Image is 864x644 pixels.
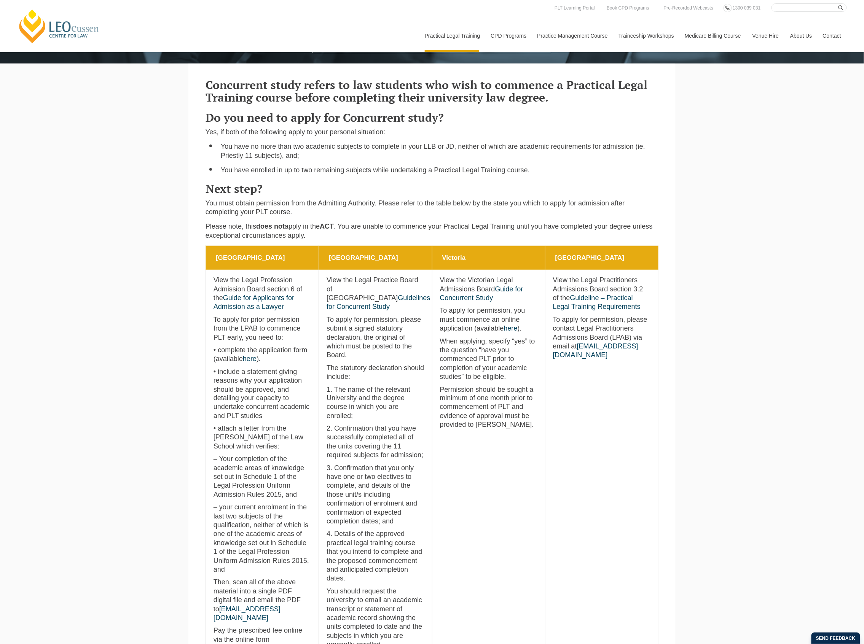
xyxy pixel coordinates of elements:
[327,276,424,312] p: View the Legal Practice Board of [GEOGRAPHIC_DATA]
[419,19,485,52] a: Practical Legal Training
[214,606,281,622] a: [EMAIL_ADDRESS][DOMAIN_NAME]
[319,246,432,270] th: [GEOGRAPHIC_DATA]
[440,385,537,430] p: Permission should be sought a minimum of one month prior to commencement of PLT and evidence of a...
[679,19,747,52] a: Medicare Billing Course
[214,425,311,451] p: • attach a letter from the [PERSON_NAME] of the Law School which verifies:
[256,223,285,230] strong: does not
[731,4,762,12] a: 1300 039 031
[327,530,424,583] p: 4. Details of the approved practical legal training course that you intend to complete and the pr...
[440,337,537,382] p: When applying, specify “yes” to the question “have you commenced PLT prior to completion of your ...
[243,355,257,363] a: here
[553,276,650,312] p: View the Legal Practitioners Admissions Board section 3.2 of the
[662,4,716,12] a: Pre-Recorded Webcasts
[817,19,847,52] a: Contact
[784,19,817,52] a: About Us
[747,19,784,52] a: Venue Hire
[327,315,424,360] p: To apply for permission, please submit a signed statutory declaration, the original of which must...
[221,142,658,160] li: You have no more than two academic subjects to complete in your LLB or JD, neither of which are a...
[605,4,651,12] a: Book CPD Programs
[440,276,537,302] p: View the Victorian Legal Admissions Board
[733,5,760,11] span: 1300 039 031
[214,346,311,364] p: • complete the application form (available ).
[206,222,658,240] p: Please note, this apply in the . You are unable to commence your Practical Legal Training until y...
[553,4,597,12] a: PLT Learning Portal
[327,364,424,382] p: The statutory declaration should include:
[327,385,424,421] p: 1. The name of the relevant University and the degree course in which you are enrolled;
[320,223,334,230] strong: ACT
[553,294,641,310] a: Guideline – Practical Legal Training Requirements
[532,19,613,52] a: Practice Management Course
[17,8,101,44] a: [PERSON_NAME] Centre for Law
[206,246,319,270] th: [GEOGRAPHIC_DATA]
[813,593,845,625] iframe: LiveChat chat widget
[485,19,531,52] a: CPD Programs
[553,315,650,360] p: To apply for permission, please contact Legal Practitioners Admissions Board (LPAB) via email at
[327,425,424,460] p: 2. Confirmation that you have successfully completed all of the units covering the 11 required su...
[214,294,294,310] a: Guide for Applicants for Admission as a Lawyer
[214,455,311,499] p: – Your completion of the academic areas of knowledge set out in Schedule 1 of the Legal Professio...
[504,324,518,332] a: here
[432,246,545,270] th: Victoria
[214,578,311,623] p: Then, scan all of the above material into a single PDF digital file and email the PDF to
[206,183,658,195] h3: Next step?
[613,19,679,52] a: Traineeship Workshops
[545,246,658,270] th: [GEOGRAPHIC_DATA]
[327,464,424,526] p: 3. Confirmation that you only have one or two electives to complete, and details of the those uni...
[206,77,647,105] strong: Concurrent study refers to law students who wish to commence a Practical Legal Training course be...
[221,166,658,175] li: You have enrolled in up to two remaining subjects while undertaking a Practical Legal Training co...
[440,306,537,333] p: To apply for permission, you must commence an online application (available ).
[214,503,311,574] p: – your current enrolment in the last two subjects of the qualification, neither of which is one o...
[206,199,658,217] p: You must obtain permission from the Admitting Authority. Please refer to the table below by the s...
[214,276,311,312] p: View the Legal Profession Admission Board section 6 of the
[214,315,311,342] p: To apply for prior permission from the LPAB to commence PLT early, you need to:
[206,128,658,137] p: Yes, if both of the following apply to your personal situation:
[214,367,311,421] p: • include a statement giving reasons why your application should be approved, and detailing your ...
[206,111,658,124] h3: Do you need to apply for Concurrent study?
[553,342,638,359] a: [EMAIL_ADDRESS][DOMAIN_NAME]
